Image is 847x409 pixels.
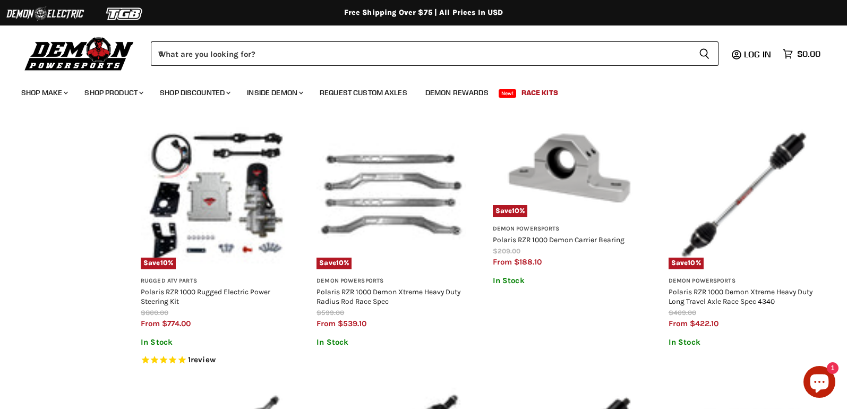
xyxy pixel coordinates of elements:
a: Race Kits [514,82,566,104]
img: Polaris RZR 1000 Rugged Electric Power Steering Kit [141,120,290,269]
span: 10 [512,207,519,215]
span: from [141,319,160,328]
a: Polaris RZR 1000 Demon Xtreme Heavy Duty Radius Rod Race SpecSave10% [316,120,466,269]
span: 10 [160,259,168,267]
img: Polaris RZR 1000 Demon Carrier Bearing [493,120,642,217]
span: $188.10 [514,257,542,267]
p: In Stock [316,338,466,347]
span: Rated 5.0 out of 5 stars 1 reviews [141,355,290,366]
a: Polaris RZR 1000 Demon Carrier Bearing [493,235,624,244]
span: Log in [744,49,771,59]
button: Search [690,41,718,66]
span: from [493,257,512,267]
a: Polaris RZR 1000 Demon Xtreme Heavy Duty Long Travel Axle Race Spec 4340 [669,287,812,305]
span: Save % [493,205,528,217]
a: Log in [739,49,777,59]
a: $0.00 [777,46,826,62]
span: $860.00 [141,309,168,317]
inbox-online-store-chat: Shopify online store chat [800,366,839,401]
span: $0.00 [797,49,820,59]
h3: Rugged ATV Parts [141,277,290,285]
h3: Demon Powersports [493,225,642,233]
a: Polaris RZR 1000 Demon Xtreme Heavy Duty Radius Rod Race Spec [316,287,460,305]
a: Demon Rewards [417,82,497,104]
span: $469.00 [669,309,696,317]
a: Request Custom Axles [312,82,415,104]
form: Product [151,41,718,66]
span: $209.00 [493,247,520,255]
span: review [191,355,216,365]
a: Shop Product [76,82,150,104]
span: Save % [141,258,176,269]
img: Polaris RZR 1000 Demon Xtreme Heavy Duty Radius Rod Race Spec [316,120,466,269]
span: New! [499,89,517,98]
span: $774.00 [162,319,191,328]
h3: Demon Powersports [316,277,466,285]
a: Shop Discounted [152,82,237,104]
p: In Stock [141,338,290,347]
p: In Stock [493,276,642,285]
span: $539.10 [338,319,366,328]
span: from [316,319,336,328]
span: 10 [336,259,344,267]
h3: Demon Powersports [669,277,818,285]
ul: Main menu [13,78,818,104]
a: Inside Demon [239,82,310,104]
img: Polaris RZR 1000 Demon Xtreme Heavy Duty Long Travel Axle Race Spec 4340 [669,120,818,269]
a: Polaris RZR 1000 Rugged Electric Power Steering Kit [141,287,270,305]
input: When autocomplete results are available use up and down arrows to review and enter to select [151,41,690,66]
a: Polaris RZR 1000 Demon Xtreme Heavy Duty Long Travel Axle Race Spec 4340Save10% [669,120,818,269]
span: $422.10 [690,319,718,328]
span: 1 reviews [188,355,216,365]
img: TGB Logo 2 [85,4,165,24]
img: Demon Electric Logo 2 [5,4,85,24]
span: from [669,319,688,328]
span: 10 [688,259,695,267]
span: Save % [316,258,352,269]
span: $599.00 [316,309,344,317]
a: Shop Make [13,82,74,104]
a: Polaris RZR 1000 Rugged Electric Power Steering KitSave10% [141,120,290,269]
p: In Stock [669,338,818,347]
span: Save % [669,258,704,269]
img: Demon Powersports [21,35,138,72]
a: Polaris RZR 1000 Demon Carrier BearingSave10% [493,120,642,217]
